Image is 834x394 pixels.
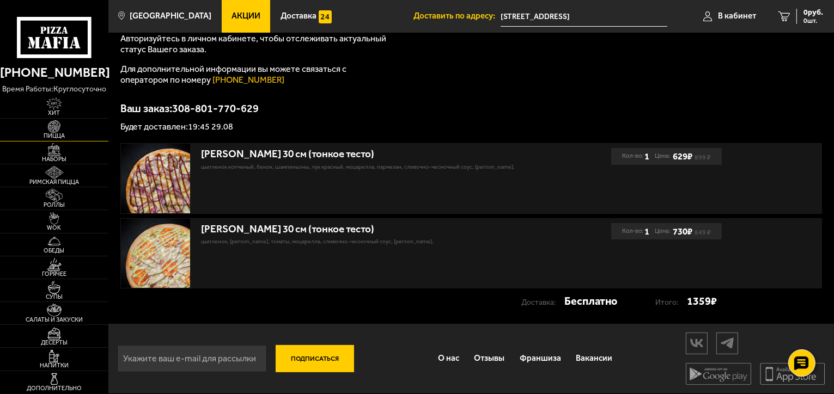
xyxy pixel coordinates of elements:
[201,223,530,236] div: [PERSON_NAME] 30 см (тонкое тесто)
[569,344,620,373] a: Вакансии
[319,10,332,23] img: 15daf4d41897b9f0e9f617042186c801.svg
[803,17,823,24] span: 0 шт.
[117,345,267,372] input: Укажите ваш e-mail для рассылки
[120,103,823,114] p: Ваш заказ: 308-801-770-629
[201,237,530,246] p: цыпленок, [PERSON_NAME], томаты, моцарелла, сливочно-чесночный соус, [PERSON_NAME].
[695,230,711,235] s: 849 ₽
[120,33,393,55] p: Авторизуйтесь в личном кабинете, чтобы отслеживать актуальный статус Вашего заказа.
[213,75,285,85] a: [PHONE_NUMBER]
[717,334,738,353] img: tg
[201,163,530,171] p: цыпленок копченый, бекон, шампиньоны, лук красный, моцарелла, пармезан, сливочно-чесночный соус, ...
[467,344,513,373] a: Отзывы
[673,226,692,237] b: 730 ₽
[232,12,260,20] span: Акции
[655,294,687,311] p: Итого:
[120,122,823,131] p: Будет доставлен: 19:45 29.08
[413,12,501,20] span: Доставить по адресу:
[695,155,711,159] s: 899 ₽
[673,151,692,162] b: 629 ₽
[120,64,393,85] p: Для дополнительной информации вы можете связаться с оператором по номеру
[130,12,211,20] span: [GEOGRAPHIC_DATA]
[644,148,649,165] b: 1
[687,293,717,310] strong: 1359 ₽
[276,345,354,372] button: Подписаться
[501,7,667,27] span: Гражданский проспект, 130, к.1, п.1, кв.19
[512,344,569,373] a: Франшиза
[644,223,649,240] b: 1
[655,223,671,240] span: Цена:
[718,12,756,20] span: В кабинет
[281,12,316,20] span: Доставка
[686,334,707,353] img: vk
[430,344,467,373] a: О нас
[655,148,671,165] span: Цена:
[501,7,667,27] input: Ваш адрес доставки
[622,223,649,240] div: Кол-во:
[803,9,823,16] span: 0 руб.
[622,148,649,165] div: Кол-во:
[564,293,617,310] strong: Бесплатно
[521,294,564,311] p: Доставка:
[201,148,530,161] div: [PERSON_NAME] 30 см (тонкое тесто)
